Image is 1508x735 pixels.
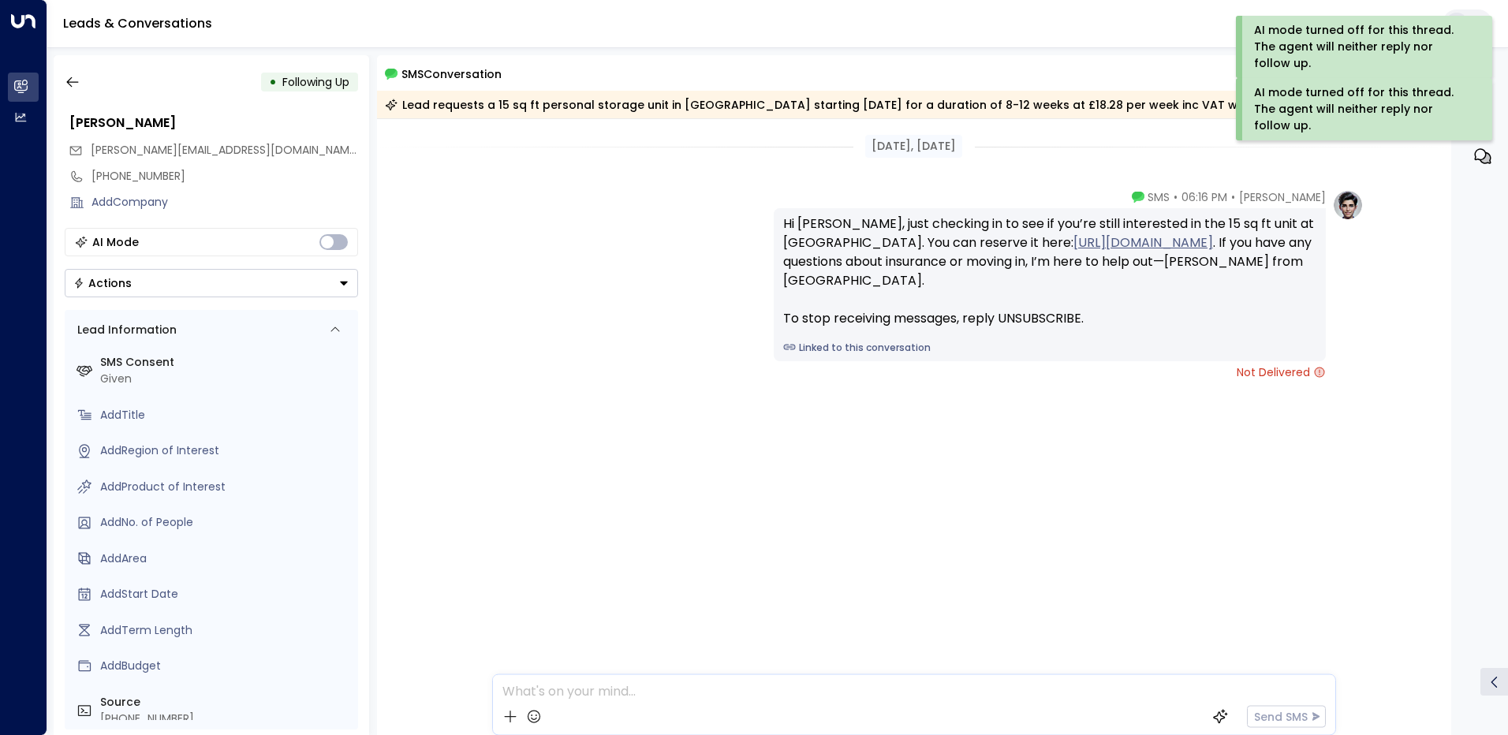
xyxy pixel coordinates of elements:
span: 06:16 PM [1181,189,1227,205]
div: [DATE], [DATE] [865,135,962,158]
div: AddTerm Length [100,622,352,639]
span: Following Up [282,74,349,90]
div: AI mode turned off for this thread. The agent will neither reply nor follow up. [1254,84,1471,134]
button: Actions [65,269,358,297]
a: Linked to this conversation [783,341,1316,355]
span: • [1231,189,1235,205]
span: • [1174,189,1178,205]
div: • [269,68,277,96]
div: Lead Information [72,322,177,338]
span: [PERSON_NAME] [1239,189,1326,205]
span: najime@outlook.com [91,142,358,159]
span: [PERSON_NAME][EMAIL_ADDRESS][DOMAIN_NAME] [91,142,360,158]
a: [URL][DOMAIN_NAME] [1073,233,1213,252]
label: SMS Consent [100,354,352,371]
span: SMS [1148,189,1170,205]
div: AddArea [100,550,352,567]
img: profile-logo.png [1332,189,1364,221]
div: [PERSON_NAME] [69,114,358,132]
div: AddCompany [91,194,358,211]
div: AddStart Date [100,586,352,603]
div: AddProduct of Interest [100,479,352,495]
span: Not Delivered [1237,364,1326,380]
label: Source [100,694,352,711]
a: Leads & Conversations [63,14,212,32]
div: Button group with a nested menu [65,269,358,297]
div: AddTitle [100,407,352,423]
div: AddNo. of People [100,514,352,531]
div: AI Mode [92,234,139,250]
div: Hi [PERSON_NAME], just checking in to see if you’re still interested in the 15 sq ft unit at [GEO... [783,215,1316,328]
div: Actions [73,276,132,290]
div: AddBudget [100,658,352,674]
div: [PHONE_NUMBER] [100,711,352,727]
div: Given [100,371,352,387]
div: AddRegion of Interest [100,442,352,459]
div: [PHONE_NUMBER] [91,168,358,185]
div: AI mode turned off for this thread. The agent will neither reply nor follow up. [1254,22,1471,72]
span: SMS Conversation [401,65,502,83]
div: Lead requests a 15 sq ft personal storage unit in [GEOGRAPHIC_DATA] starting [DATE] for a duratio... [385,97,1427,113]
